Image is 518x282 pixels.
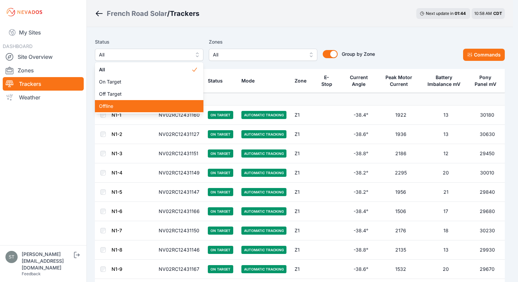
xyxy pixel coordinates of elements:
[99,103,191,110] span: Offline
[95,62,203,114] div: All
[99,78,191,85] span: On Target
[99,51,190,59] span: All
[99,91,191,97] span: Off Target
[95,49,203,61] button: All
[99,66,191,73] span: All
